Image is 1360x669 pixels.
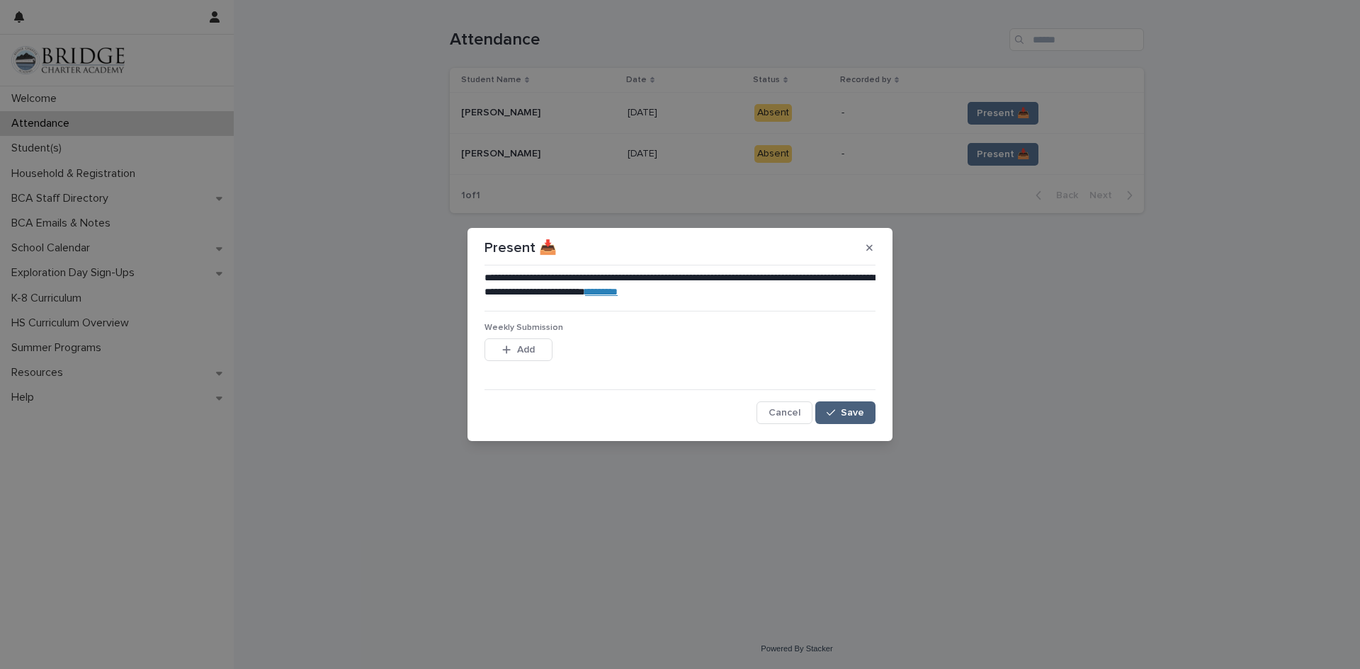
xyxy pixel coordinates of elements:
[815,401,875,424] button: Save
[756,401,812,424] button: Cancel
[841,408,864,418] span: Save
[484,324,563,332] span: Weekly Submission
[484,338,552,361] button: Add
[769,408,800,418] span: Cancel
[484,239,557,256] p: Present 📥
[517,345,535,355] span: Add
